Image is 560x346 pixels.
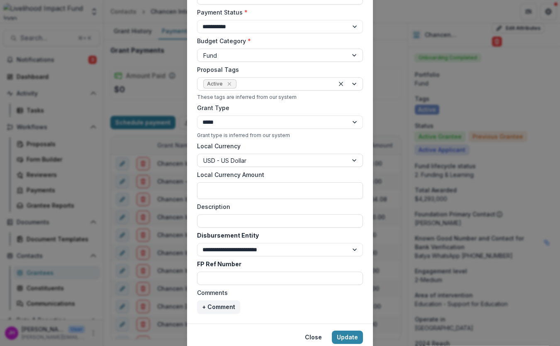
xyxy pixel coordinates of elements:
[197,8,358,17] label: Payment Status
[197,37,358,45] label: Budget Category
[197,94,363,100] div: These tags are inferred from our system
[197,142,241,150] label: Local Currency
[300,331,327,344] button: Close
[225,80,234,88] div: Remove Active
[197,132,363,138] div: Grant type is inferred from our system
[197,170,358,179] label: Local Currency Amount
[197,300,240,314] button: + Comment
[336,79,346,89] div: Clear selected options
[207,81,223,87] span: Active
[197,288,358,297] label: Comments
[197,65,358,74] label: Proposal Tags
[197,231,358,240] label: Disbursement Entity
[332,331,363,344] button: Update
[197,260,358,268] label: FP Ref Number
[197,103,358,112] label: Grant Type
[197,202,358,211] label: Description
